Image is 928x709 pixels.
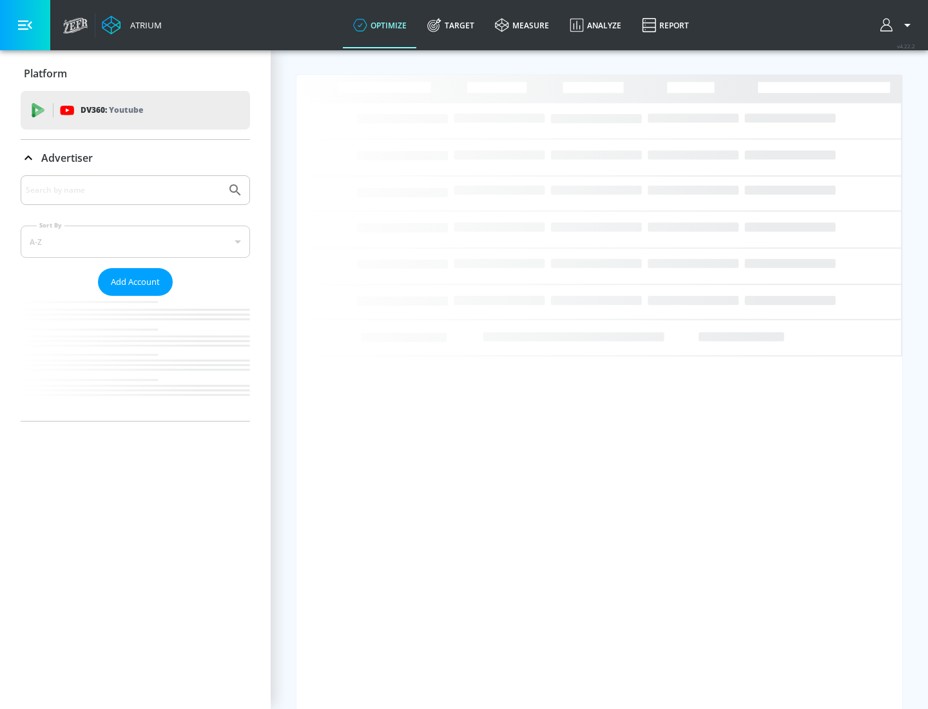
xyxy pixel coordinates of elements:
[21,226,250,258] div: A-Z
[897,43,915,50] span: v 4.22.2
[21,55,250,92] div: Platform
[24,66,67,81] p: Platform
[559,2,632,48] a: Analyze
[111,275,160,289] span: Add Account
[21,175,250,421] div: Advertiser
[81,103,143,117] p: DV360:
[21,91,250,130] div: DV360: Youtube
[98,268,173,296] button: Add Account
[21,140,250,176] div: Advertiser
[632,2,699,48] a: Report
[26,182,221,199] input: Search by name
[41,151,93,165] p: Advertiser
[102,15,162,35] a: Atrium
[37,221,64,229] label: Sort By
[485,2,559,48] a: measure
[109,103,143,117] p: Youtube
[343,2,417,48] a: optimize
[125,19,162,31] div: Atrium
[417,2,485,48] a: Target
[21,296,250,421] nav: list of Advertiser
